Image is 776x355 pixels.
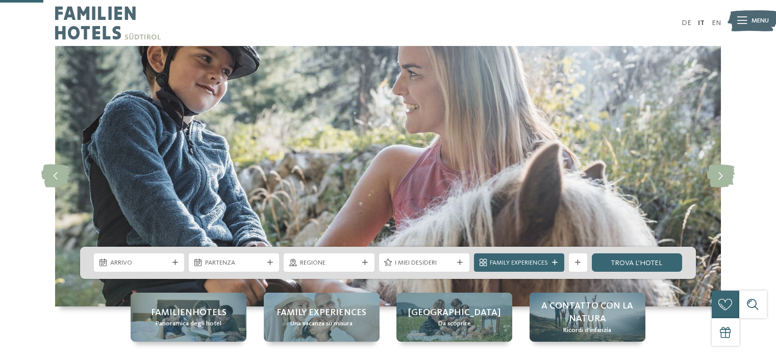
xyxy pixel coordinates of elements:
span: Ricordi d’infanzia [563,326,611,335]
span: Da scoprire [438,319,471,328]
a: Family hotel in Trentino Alto Adige: la vacanza ideale per grandi e piccini [GEOGRAPHIC_DATA] Da ... [396,293,512,342]
span: Panoramica degli hotel [156,319,221,328]
a: IT [698,19,705,27]
span: [GEOGRAPHIC_DATA] [408,306,500,319]
span: Regione [300,258,358,268]
a: DE [682,19,691,27]
span: Menu [752,16,769,26]
span: Family experiences [277,306,366,319]
span: Una vacanza su misura [290,319,353,328]
span: Familienhotels [151,306,227,319]
img: Family hotel in Trentino Alto Adige: la vacanza ideale per grandi e piccini [55,46,721,306]
a: EN [712,19,721,27]
a: trova l’hotel [592,253,682,272]
span: Family Experiences [490,258,548,268]
span: A contatto con la natura [539,300,636,325]
a: Family hotel in Trentino Alto Adige: la vacanza ideale per grandi e piccini Family experiences Un... [264,293,380,342]
a: Family hotel in Trentino Alto Adige: la vacanza ideale per grandi e piccini A contatto con la nat... [530,293,645,342]
span: Partenza [205,258,263,268]
span: Arrivo [110,258,168,268]
a: Family hotel in Trentino Alto Adige: la vacanza ideale per grandi e piccini Familienhotels Panora... [131,293,246,342]
span: I miei desideri [395,258,453,268]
